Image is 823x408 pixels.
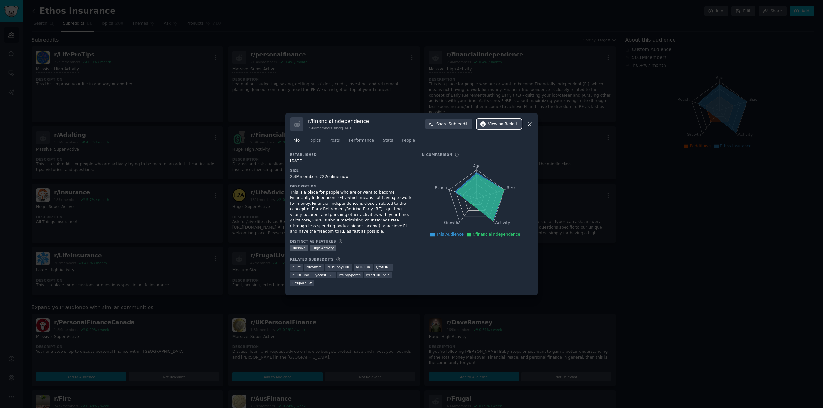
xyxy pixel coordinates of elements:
[330,138,340,143] span: Posts
[315,273,334,277] span: r/ coastFIRE
[366,273,390,277] span: r/ FatFIREIndia
[435,185,447,190] tspan: Reach
[495,221,510,225] tspan: Activity
[292,138,300,143] span: Info
[425,119,472,129] button: ShareSubreddit
[327,265,350,269] span: r/ ChubbyFIRE
[290,257,334,262] h3: Related Subreddits
[449,121,468,127] span: Subreddit
[290,135,302,149] a: Info
[349,138,374,143] span: Performance
[376,265,391,269] span: r/ fatFIRE
[356,265,371,269] span: r/ FIREUK
[473,164,481,168] tspan: Age
[292,281,312,285] span: r/ ExpatFIRE
[381,135,395,149] a: Stats
[292,273,309,277] span: r/ FIRE_Ind
[290,184,411,188] h3: Description
[290,174,411,180] div: 2.4M members, 222 online now
[436,232,464,237] span: This Audience
[402,138,415,143] span: People
[421,152,452,157] h3: In Comparison
[306,265,322,269] span: r/ leanfire
[444,221,458,225] tspan: Growth
[290,190,411,235] div: This is a place for people who are or want to become Financially Independent (FI), which means no...
[292,265,301,269] span: r/ Fire
[290,239,336,244] h3: Distinctive Features
[310,245,336,251] div: High Activity
[383,138,393,143] span: Stats
[309,138,321,143] span: Topics
[347,135,376,149] a: Performance
[308,126,369,130] div: 2.4M members since [DATE]
[290,158,411,164] div: [DATE]
[290,245,308,251] div: Massive
[339,273,361,277] span: r/ singaporefi
[308,118,369,125] h3: r/ financialindependence
[290,168,411,173] h3: Size
[477,119,522,129] button: Viewon Reddit
[290,152,411,157] h3: Established
[507,185,515,190] tspan: Size
[327,135,342,149] a: Posts
[306,135,323,149] a: Topics
[499,121,517,127] span: on Reddit
[436,121,468,127] span: Share
[400,135,417,149] a: People
[488,121,517,127] span: View
[473,232,520,237] span: r/financialindependence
